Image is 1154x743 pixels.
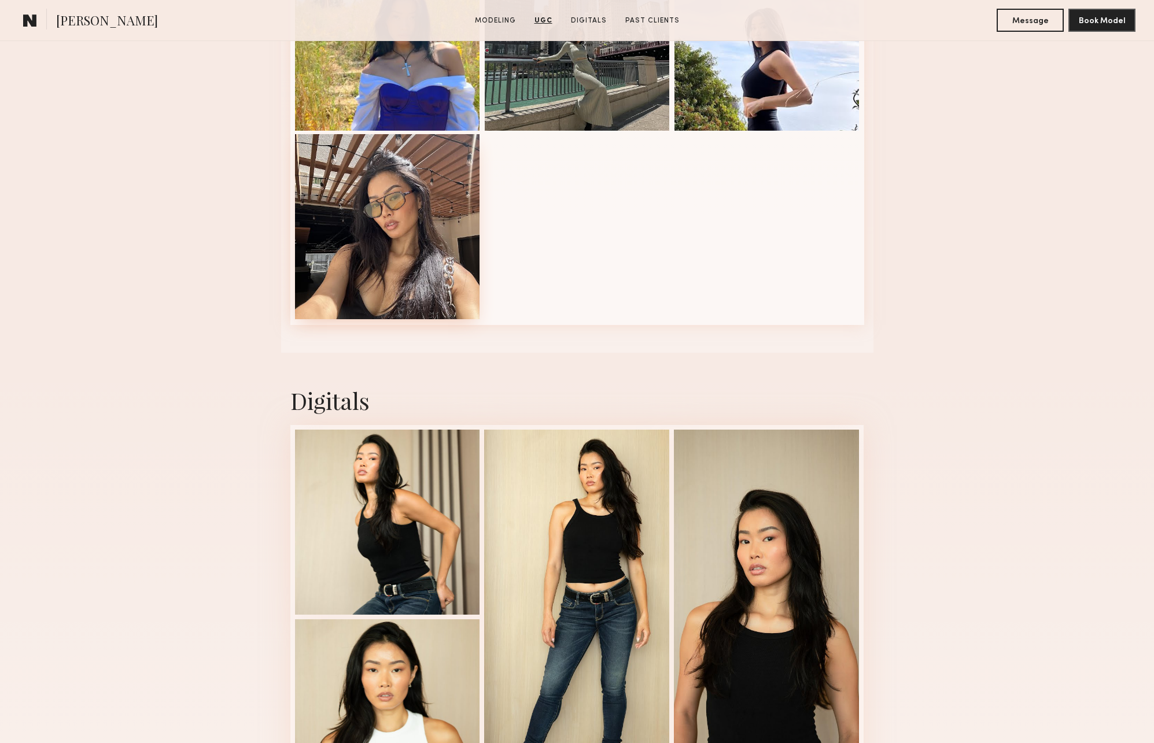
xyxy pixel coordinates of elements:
[621,16,684,26] a: Past Clients
[290,385,864,416] div: Digitals
[1068,9,1135,32] button: Book Model
[530,16,557,26] a: UGC
[1068,15,1135,25] a: Book Model
[566,16,611,26] a: Digitals
[997,9,1064,32] button: Message
[56,12,158,32] span: [PERSON_NAME]
[470,16,521,26] a: Modeling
